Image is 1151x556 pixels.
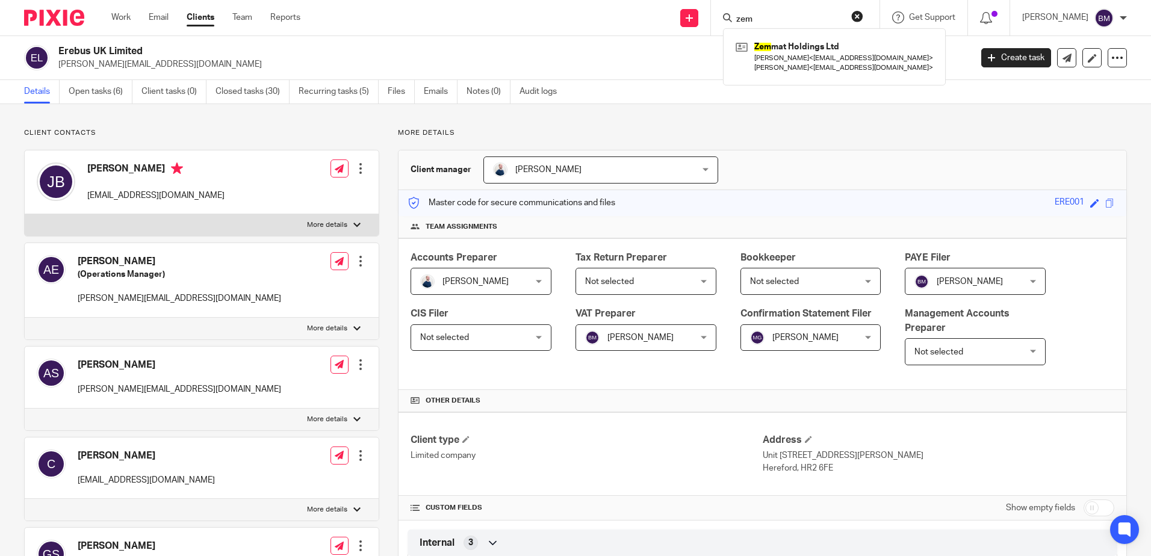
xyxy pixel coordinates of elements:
[24,45,49,70] img: svg%3E
[270,11,300,23] a: Reports
[307,505,347,514] p: More details
[735,14,843,25] input: Search
[905,253,951,262] span: PAYE Filer
[420,274,435,289] img: MC_T&CO-3.jpg
[585,330,600,345] img: svg%3E
[37,359,66,388] img: svg%3E
[426,396,480,406] span: Other details
[411,253,497,262] span: Accounts Preparer
[24,10,84,26] img: Pixie
[141,80,206,103] a: Client tasks (0)
[442,277,509,286] span: [PERSON_NAME]
[981,48,1051,67] a: Create task
[575,309,636,318] span: VAT Preparer
[914,274,929,289] img: svg%3E
[740,253,796,262] span: Bookkeeper
[78,474,215,486] p: [EMAIL_ADDRESS][DOMAIN_NAME]
[307,324,347,333] p: More details
[232,11,252,23] a: Team
[1055,196,1084,210] div: ERE001
[411,449,762,462] p: Limited company
[905,309,1010,332] span: Management Accounts Preparer
[424,80,458,103] a: Emails
[1022,11,1088,23] p: [PERSON_NAME]
[740,309,872,318] span: Confirmation Statement Filer
[87,162,225,178] h4: [PERSON_NAME]
[411,309,448,318] span: CIS Filer
[78,268,281,280] h5: (Operations Manager)
[468,537,473,549] span: 3
[937,277,1003,286] span: [PERSON_NAME]
[37,162,75,201] img: svg%3E
[78,449,215,462] h4: [PERSON_NAME]
[750,277,799,286] span: Not selected
[149,11,169,23] a: Email
[307,220,347,230] p: More details
[1006,502,1075,514] label: Show empty fields
[216,80,290,103] a: Closed tasks (30)
[398,128,1127,138] p: More details
[909,13,955,22] span: Get Support
[411,434,762,446] h4: Client type
[763,434,1114,446] h4: Address
[78,540,281,552] h4: [PERSON_NAME]
[772,333,839,342] span: [PERSON_NAME]
[750,330,765,345] img: svg%3E
[408,197,615,209] p: Master code for secure communications and files
[1094,8,1114,28] img: svg%3E
[24,80,60,103] a: Details
[585,277,634,286] span: Not selected
[763,449,1114,462] p: Unit [STREET_ADDRESS][PERSON_NAME]
[307,415,347,424] p: More details
[493,162,507,177] img: MC_T&CO-3.jpg
[111,11,131,23] a: Work
[299,80,379,103] a: Recurring tasks (5)
[763,462,1114,474] p: Hereford, HR2 6FE
[87,190,225,202] p: [EMAIL_ADDRESS][DOMAIN_NAME]
[420,537,455,549] span: Internal
[78,383,281,395] p: [PERSON_NAME][EMAIL_ADDRESS][DOMAIN_NAME]
[914,348,963,356] span: Not selected
[187,11,214,23] a: Clients
[171,162,183,175] i: Primary
[420,333,469,342] span: Not selected
[851,10,863,22] button: Clear
[411,503,762,513] h4: CUSTOM FIELDS
[37,449,66,478] img: svg%3E
[37,255,66,284] img: svg%3E
[467,80,510,103] a: Notes (0)
[520,80,566,103] a: Audit logs
[58,58,963,70] p: [PERSON_NAME][EMAIL_ADDRESS][DOMAIN_NAME]
[607,333,674,342] span: [PERSON_NAME]
[78,292,281,304] p: [PERSON_NAME][EMAIL_ADDRESS][DOMAIN_NAME]
[515,165,582,174] span: [PERSON_NAME]
[58,45,782,58] h2: Erebus UK Limited
[69,80,132,103] a: Open tasks (6)
[575,253,667,262] span: Tax Return Preparer
[388,80,415,103] a: Files
[426,222,497,232] span: Team assignments
[78,359,281,371] h4: [PERSON_NAME]
[78,255,281,268] h4: [PERSON_NAME]
[24,128,379,138] p: Client contacts
[411,164,471,176] h3: Client manager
